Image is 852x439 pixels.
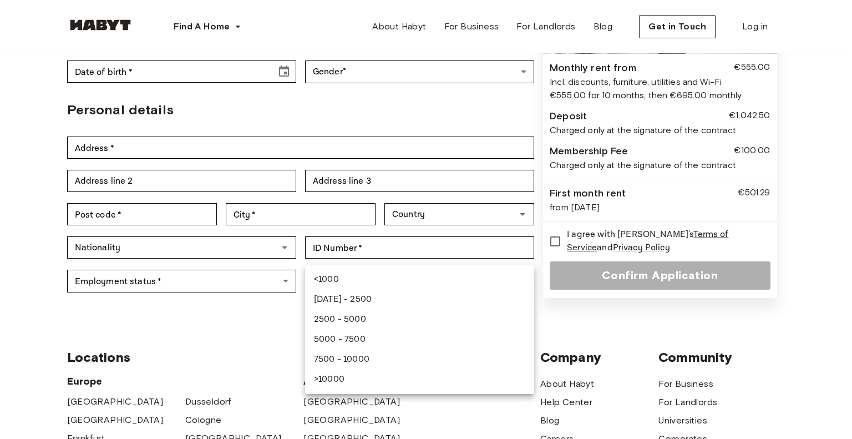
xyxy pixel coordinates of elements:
li: 5000 - 7500 [305,330,534,350]
li: >10000 [305,370,534,390]
li: <1000 [305,270,534,290]
li: [DATE] - 2500 [305,290,534,310]
li: 7500 - 10000 [305,350,534,370]
li: 2500 - 5000 [305,310,534,330]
